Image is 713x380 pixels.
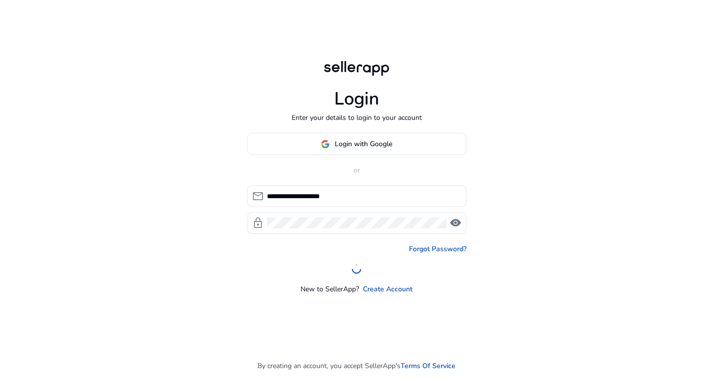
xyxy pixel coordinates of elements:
[450,217,461,229] span: visibility
[247,165,466,175] p: or
[334,88,379,109] h1: Login
[247,133,466,155] button: Login with Google
[335,139,392,149] span: Login with Google
[321,140,330,149] img: google-logo.svg
[301,284,359,294] p: New to SellerApp?
[409,244,466,254] a: Forgot Password?
[252,217,264,229] span: lock
[401,361,456,371] a: Terms Of Service
[292,112,422,123] p: Enter your details to login to your account
[363,284,412,294] a: Create Account
[252,190,264,202] span: mail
